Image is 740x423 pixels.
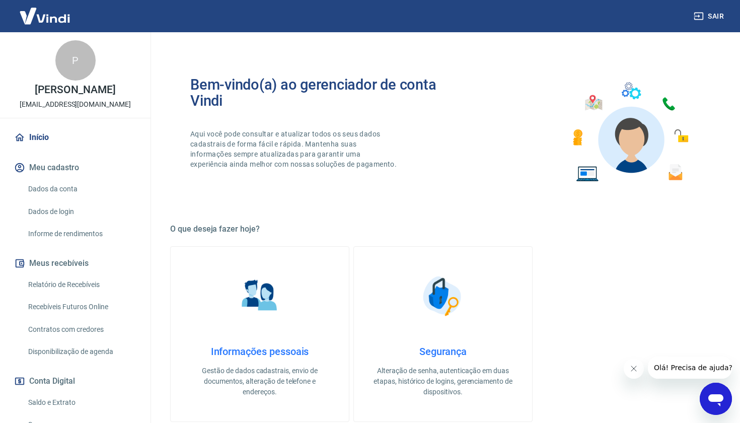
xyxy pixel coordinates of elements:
[55,40,96,81] div: P
[24,201,138,222] a: Dados de login
[6,7,85,15] span: Olá! Precisa de ajuda?
[190,129,399,169] p: Aqui você pode consultar e atualizar todos os seus dados cadastrais de forma fácil e rápida. Mant...
[24,392,138,413] a: Saldo e Extrato
[24,179,138,199] a: Dados da conta
[12,1,78,31] img: Vindi
[24,319,138,340] a: Contratos com credores
[187,366,333,397] p: Gestão de dados cadastrais, envio de documentos, alteração de telefone e endereços.
[170,224,716,234] h5: O que deseja fazer hoje?
[24,341,138,362] a: Disponibilização de agenda
[24,274,138,295] a: Relatório de Recebíveis
[700,383,732,415] iframe: Botão para abrir a janela de mensagens
[624,359,644,379] iframe: Fechar mensagem
[418,271,468,321] img: Segurança
[648,357,732,379] iframe: Mensagem da empresa
[35,85,115,95] p: [PERSON_NAME]
[24,297,138,317] a: Recebíveis Futuros Online
[190,77,443,109] h2: Bem-vindo(a) ao gerenciador de conta Vindi
[187,345,333,358] h4: Informações pessoais
[692,7,728,26] button: Sair
[12,370,138,392] button: Conta Digital
[370,345,516,358] h4: Segurança
[235,271,285,321] img: Informações pessoais
[12,126,138,149] a: Início
[370,366,516,397] p: Alteração de senha, autenticação em duas etapas, histórico de logins, gerenciamento de dispositivos.
[12,252,138,274] button: Meus recebíveis
[353,246,533,422] a: SegurançaSegurançaAlteração de senha, autenticação em duas etapas, histórico de logins, gerenciam...
[12,157,138,179] button: Meu cadastro
[24,224,138,244] a: Informe de rendimentos
[170,246,349,422] a: Informações pessoaisInformações pessoaisGestão de dados cadastrais, envio de documentos, alteraçã...
[564,77,696,188] img: Imagem de um avatar masculino com diversos icones exemplificando as funcionalidades do gerenciado...
[20,99,131,110] p: [EMAIL_ADDRESS][DOMAIN_NAME]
